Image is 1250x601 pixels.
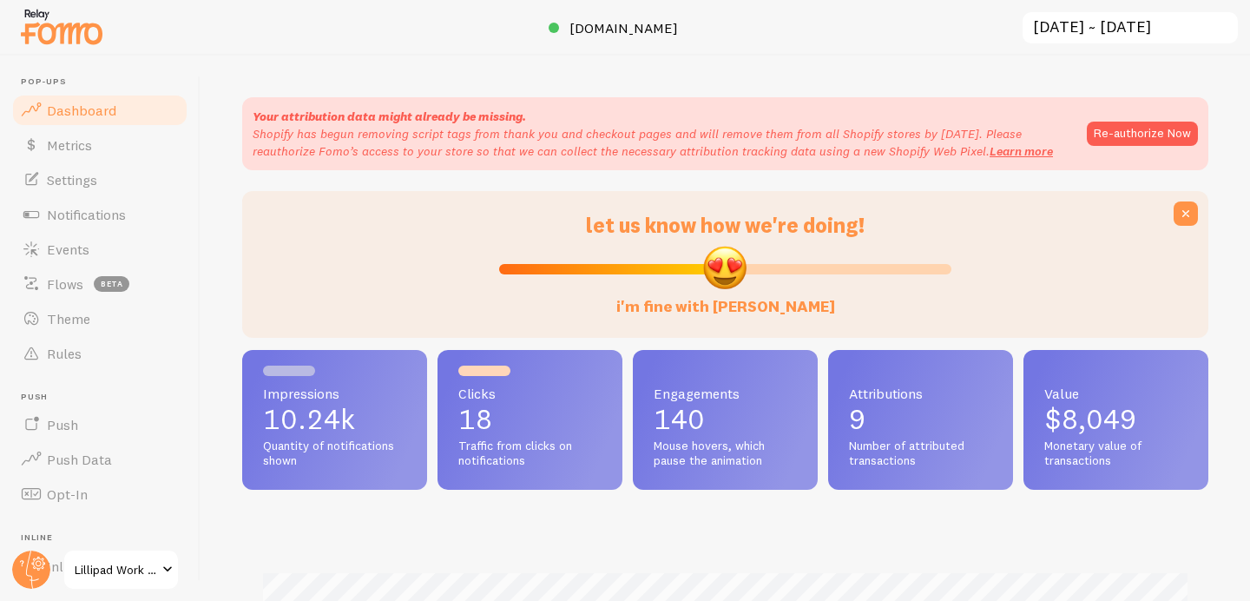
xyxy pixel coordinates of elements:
span: Metrics [47,136,92,154]
a: Rules [10,336,189,371]
a: Learn more [990,143,1053,159]
span: Inline [21,532,189,544]
span: Push [21,392,189,403]
p: 9 [849,406,992,433]
span: Clicks [458,386,602,400]
span: Mouse hovers, which pause the animation [654,439,797,469]
span: Monetary value of transactions [1044,439,1187,469]
p: 140 [654,406,797,433]
span: Push [47,416,78,433]
span: Dashboard [47,102,116,119]
span: Traffic from clicks on notifications [458,439,602,469]
span: Flows [47,275,83,293]
a: Opt-In [10,477,189,512]
span: let us know how we're doing! [586,212,865,238]
img: fomo-relay-logo-orange.svg [18,4,105,49]
button: Re-authorize Now [1087,122,1198,146]
a: Metrics [10,128,189,162]
p: Shopify has begun removing script tags from thank you and checkout pages and will remove them fro... [253,125,1069,160]
a: Dashboard [10,93,189,128]
span: Engagements [654,386,797,400]
span: beta [94,276,129,292]
a: Push [10,407,189,442]
span: Push Data [47,451,112,468]
span: $8,049 [1044,402,1136,436]
span: Pop-ups [21,76,189,88]
span: Impressions [263,386,406,400]
span: Opt-In [47,485,88,503]
a: Settings [10,162,189,197]
span: Quantity of notifications shown [263,439,406,469]
span: Settings [47,171,97,188]
strong: Your attribution data might already be missing. [253,109,526,124]
p: 10.24k [263,406,406,433]
span: Attributions [849,386,992,400]
a: Notifications [10,197,189,232]
p: 18 [458,406,602,433]
label: i'm fine with [PERSON_NAME] [616,280,835,317]
span: Events [47,241,89,258]
span: Value [1044,386,1187,400]
a: Events [10,232,189,267]
span: Theme [47,310,90,327]
a: Flows beta [10,267,189,301]
span: Number of attributed transactions [849,439,992,469]
span: Lillipad Work Solutions [75,559,157,580]
a: Theme [10,301,189,336]
a: Push Data [10,442,189,477]
img: emoji.png [701,244,748,291]
span: Rules [47,345,82,362]
span: Notifications [47,206,126,223]
a: Lillipad Work Solutions [62,549,180,591]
